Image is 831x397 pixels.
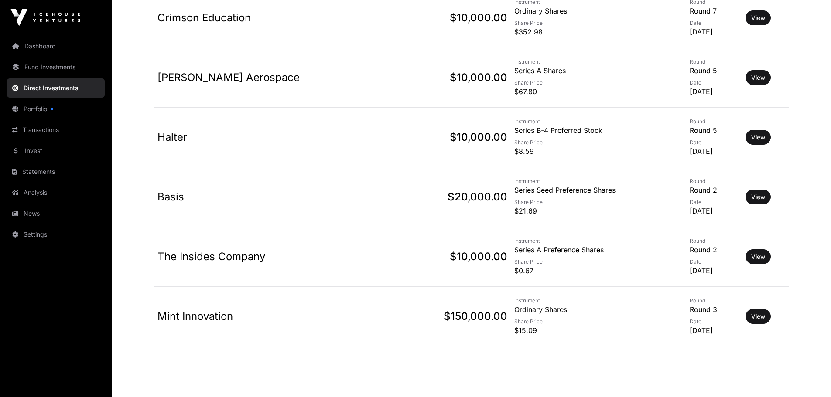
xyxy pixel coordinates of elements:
[514,185,683,195] p: Series Seed Preference Shares
[10,9,80,26] img: Icehouse Ventures Logo
[746,249,771,264] button: View
[690,297,739,304] p: Round
[690,265,739,276] p: [DATE]
[514,297,683,304] p: Instrument
[400,130,507,144] p: $10,000.00
[400,190,507,204] p: $20,000.00
[514,318,683,325] p: Share Price
[514,139,683,146] p: Share Price
[751,133,765,142] a: View
[746,70,771,85] button: View
[690,58,739,65] p: Round
[7,204,105,223] a: News
[690,258,739,265] p: Date
[7,141,105,160] a: Invest
[514,206,683,216] p: $21.69
[690,139,739,146] p: Date
[157,310,233,322] a: Mint Innovation
[751,312,765,321] a: View
[400,11,507,25] p: $10,000.00
[514,118,683,125] p: Instrument
[690,178,739,185] p: Round
[787,355,831,397] iframe: Chat Widget
[690,118,739,125] p: Round
[514,65,683,76] p: Series A Shares
[514,125,683,136] p: Series B-4 Preferred Stock
[690,206,739,216] p: [DATE]
[690,27,739,37] p: [DATE]
[514,325,683,336] p: $15.09
[514,146,683,156] p: $8.59
[751,193,765,201] a: View
[514,258,683,265] p: Share Price
[157,190,184,203] a: Basis
[157,131,187,143] a: Halter
[746,190,771,204] button: View
[7,99,105,119] a: Portfolio
[514,265,683,276] p: $0.67
[690,65,739,76] p: Round 5
[690,199,739,206] p: Date
[514,6,683,16] p: Ordinary Shares
[157,11,251,24] a: Crimson Education
[690,238,739,244] p: Round
[690,146,739,156] p: [DATE]
[690,6,739,16] p: Round 7
[7,37,105,56] a: Dashboard
[514,178,683,185] p: Instrument
[690,304,739,315] p: Round 3
[514,238,683,244] p: Instrument
[514,304,683,315] p: Ordinary Shares
[751,252,765,261] a: View
[690,185,739,195] p: Round 2
[690,244,739,255] p: Round 2
[690,86,739,97] p: [DATE]
[746,130,771,145] button: View
[514,79,683,86] p: Share Price
[690,20,739,27] p: Date
[157,250,265,263] a: The Insides Company
[690,125,739,136] p: Round 5
[514,244,683,255] p: Series A Preference Shares
[514,199,683,206] p: Share Price
[400,71,507,85] p: $10,000.00
[7,183,105,202] a: Analysis
[514,58,683,65] p: Instrument
[690,79,739,86] p: Date
[751,73,765,82] a: View
[746,10,771,25] button: View
[7,78,105,98] a: Direct Investments
[751,14,765,22] a: View
[514,27,683,37] p: $352.98
[7,162,105,181] a: Statements
[514,20,683,27] p: Share Price
[157,71,300,84] a: [PERSON_NAME] Aerospace
[7,225,105,244] a: Settings
[400,250,507,264] p: $10,000.00
[690,325,739,336] p: [DATE]
[746,309,771,324] button: View
[400,309,507,323] p: $150,000.00
[690,318,739,325] p: Date
[7,120,105,139] a: Transactions
[7,58,105,77] a: Fund Investments
[514,86,683,97] p: $67.80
